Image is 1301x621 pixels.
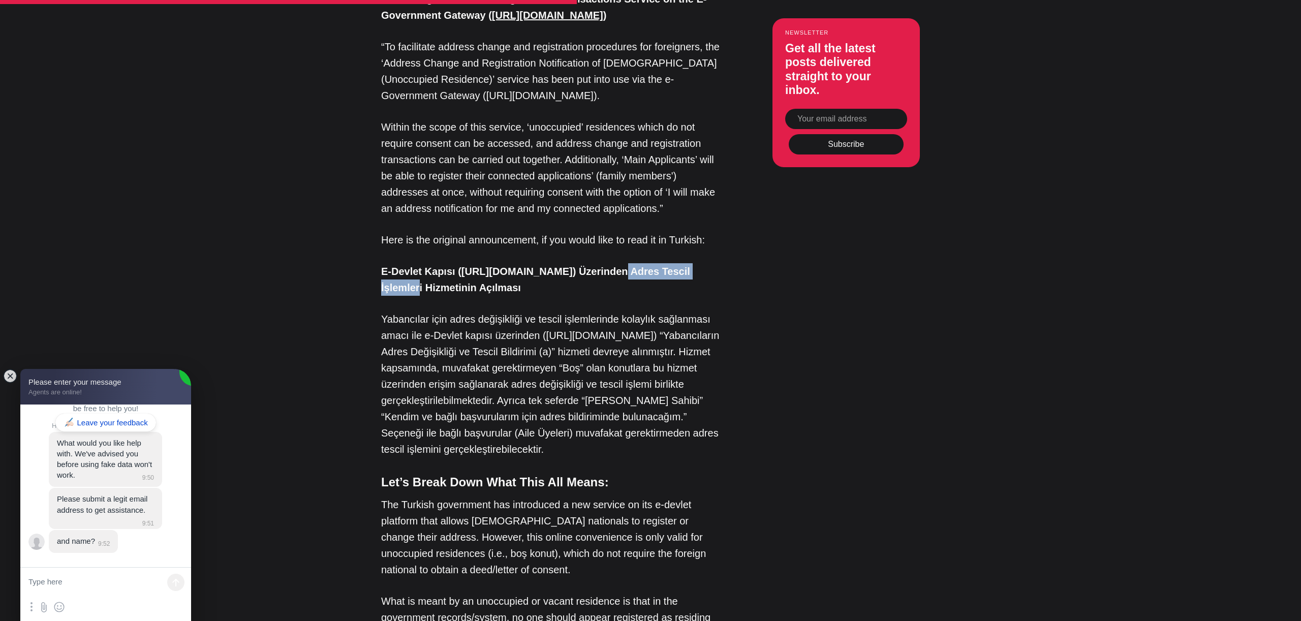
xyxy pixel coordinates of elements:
jdiv: 13.08.25 9:52:08 [49,530,118,553]
jdiv: 9:50 [139,474,154,481]
p: The Turkish government has introduced a new service on its e-devlet platform that allows [DEMOGRA... [381,496,722,578]
p: Yabancılar için adres değişikliği ve tescil işlemlerinde kolaylık sağlanması amacı ile e-Devlet k... [381,311,722,457]
jdiv: and name? [57,537,95,545]
p: “To facilitate address change and registration procedures for foreigners, the ‘Address Change and... [381,39,722,104]
button: Subscribe [789,134,904,154]
jdiv: Leave your feedback [55,414,156,431]
p: Here is the original announcement, if you would like to read it in Turkish: [381,232,722,248]
jdiv: Please submit a legit email address to get assistance. [57,494,150,514]
strong: E-Devlet Kapısı ([URL][DOMAIN_NAME]) Üzerinden Adres Tescil İşlemleri Hizmetinin Açılması [381,266,690,293]
input: Your email address [785,109,907,129]
a: [URL][DOMAIN_NAME] [492,10,603,21]
strong: ) [603,10,607,21]
jdiv: 9:52 [95,540,110,547]
jdiv: ✍ [65,418,74,427]
h3: Get all the latest posts delivered straight to your inbox. [785,42,907,98]
small: Newsletter [785,30,907,36]
jdiv: What would you like help with. We've advised you before using fake data won't work. [57,439,154,480]
jdiv: 13.08.25 9:51:54 [49,488,162,529]
p: Within the scope of this service, ‘unoccupied’ residences which do not require consent can be acc... [381,119,722,216]
jdiv: 9:51 [139,520,154,527]
h4: Let’s Break Down What This All Means: [381,473,722,491]
jdiv: 13.08.25 9:50:05 [49,432,162,487]
jdiv: Hi, I'm K.D.! [28,534,45,550]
